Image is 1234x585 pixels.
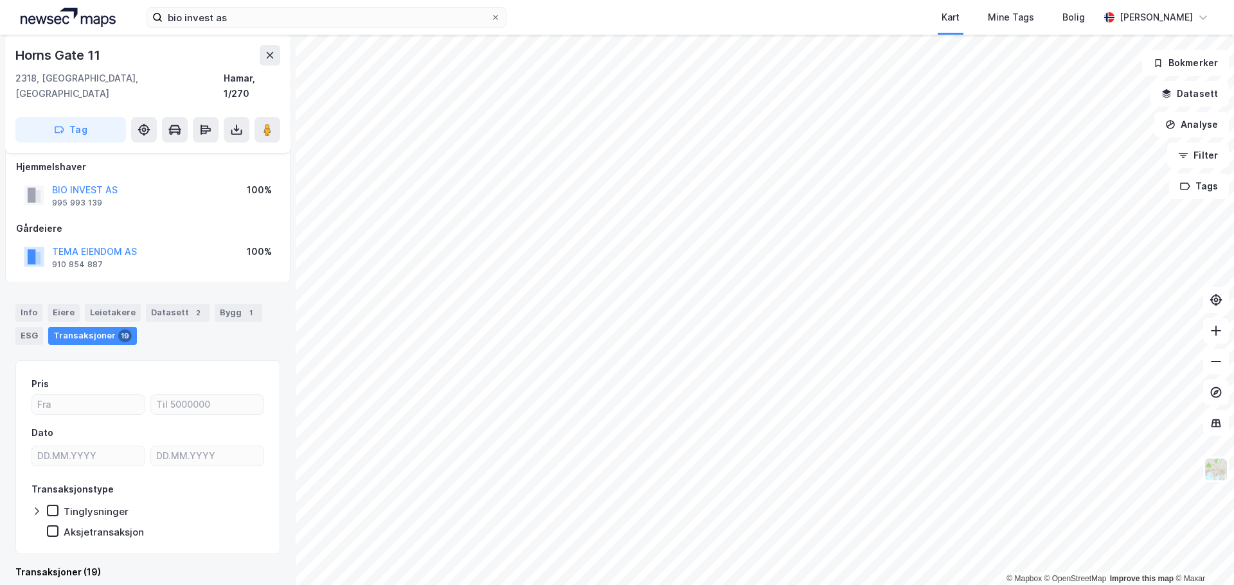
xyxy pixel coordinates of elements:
input: Fra [32,395,145,414]
div: Transaksjoner (19) [15,564,280,580]
div: Datasett [146,304,210,322]
button: Filter [1167,143,1229,168]
input: DD.MM.YYYY [151,446,264,466]
div: Hjemmelshaver [16,159,280,175]
div: Tinglysninger [64,505,129,518]
button: Bokmerker [1142,50,1229,76]
div: Hamar, 1/270 [224,71,280,101]
iframe: Chat Widget [1170,523,1234,585]
div: Dato [31,425,53,441]
div: Transaksjonstype [31,482,114,497]
div: Pris [31,376,49,392]
a: OpenStreetMap [1044,574,1107,583]
button: Tag [15,117,126,143]
input: DD.MM.YYYY [32,446,145,466]
button: Analyse [1154,112,1229,137]
div: Gårdeiere [16,221,280,236]
div: 1 [244,306,257,319]
div: Leietakere [85,304,141,322]
a: Mapbox [1006,574,1042,583]
button: Tags [1169,173,1229,199]
div: 100% [247,244,272,259]
div: Mine Tags [988,10,1034,25]
div: Kart [942,10,960,25]
div: Transaksjoner [48,327,137,345]
div: Eiere [48,304,80,322]
button: Datasett [1150,81,1229,107]
a: Improve this map [1110,574,1174,583]
div: 2 [192,306,204,319]
div: Aksjetransaksjon [64,526,144,538]
div: Bygg [215,304,262,322]
div: 995 993 139 [52,198,102,208]
div: 100% [247,182,272,198]
img: logo.a4113a55bc3d86da70a041830d287a7e.svg [21,8,116,27]
input: Til 5000000 [151,395,264,414]
div: ESG [15,327,43,345]
div: Horns Gate 11 [15,45,102,65]
img: Z [1204,457,1228,482]
div: 19 [118,329,132,342]
div: [PERSON_NAME] [1120,10,1193,25]
div: 2318, [GEOGRAPHIC_DATA], [GEOGRAPHIC_DATA] [15,71,224,101]
div: Bolig [1062,10,1085,25]
div: Info [15,304,42,322]
div: 910 854 887 [52,259,103,270]
input: Søk på adresse, matrikkel, gårdeiere, leietakere eller personer [163,8,490,27]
